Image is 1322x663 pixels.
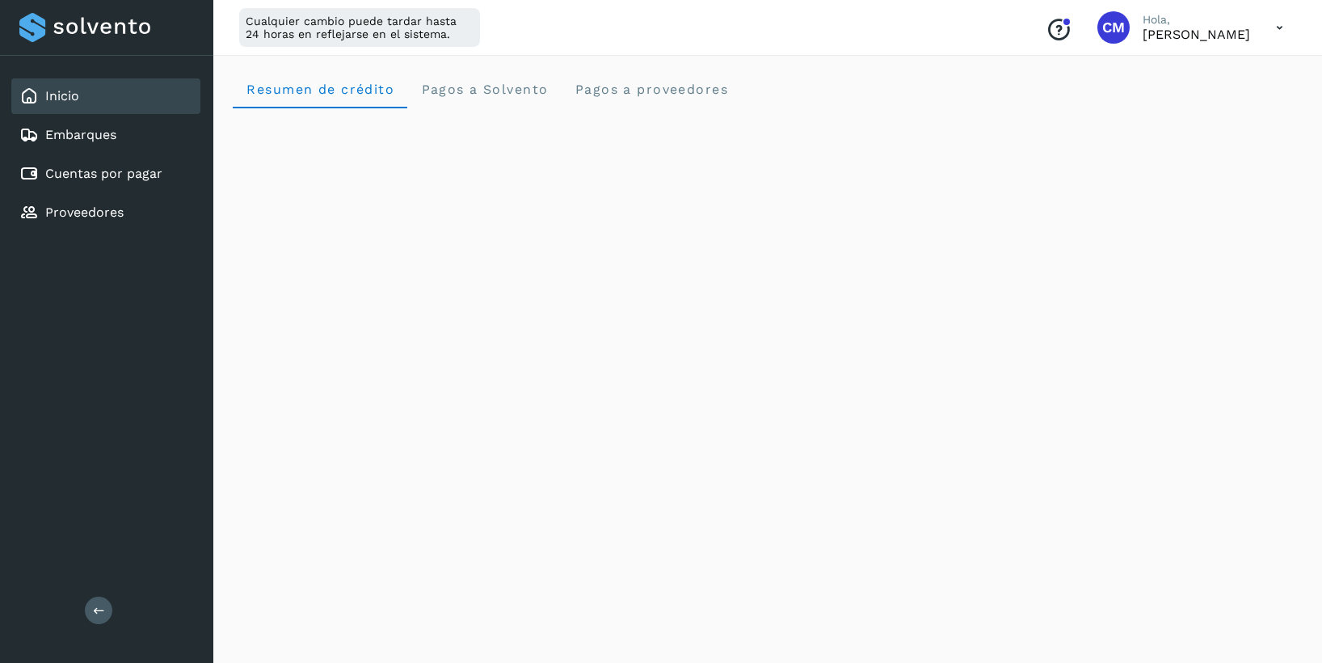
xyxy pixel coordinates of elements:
[45,205,124,220] a: Proveedores
[45,166,162,181] a: Cuentas por pagar
[45,127,116,142] a: Embarques
[11,78,200,114] div: Inicio
[420,82,548,97] span: Pagos a Solvento
[239,8,480,47] div: Cualquier cambio puede tardar hasta 24 horas en reflejarse en el sistema.
[574,82,728,97] span: Pagos a proveedores
[1143,13,1250,27] p: Hola,
[246,82,394,97] span: Resumen de crédito
[45,88,79,103] a: Inicio
[11,195,200,230] div: Proveedores
[11,117,200,153] div: Embarques
[11,156,200,192] div: Cuentas por pagar
[1143,27,1250,42] p: Cynthia Mendoza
